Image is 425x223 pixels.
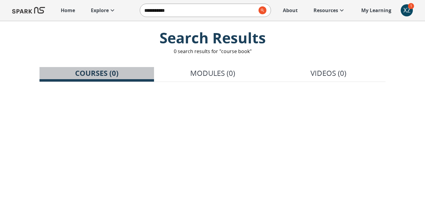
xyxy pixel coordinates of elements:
p: My Learning [361,7,391,14]
a: Resources [310,4,348,17]
a: My Learning [358,4,395,17]
p: Courses (0) [75,68,118,79]
a: Home [58,4,78,17]
a: Explore [88,4,119,17]
p: Search Results [100,28,325,48]
div: XZ [401,4,413,16]
span: 1 [408,3,414,9]
button: search [256,4,266,17]
p: Resources [314,7,338,14]
p: Home [61,7,75,14]
img: Logo of SPARK at Stanford [12,3,45,18]
p: About [283,7,298,14]
p: Modules (0) [190,68,235,79]
button: account of current user [401,4,413,16]
a: About [280,4,301,17]
p: Videos (0) [310,68,346,79]
p: Explore [91,7,109,14]
p: 0 search results for "course book" [174,48,252,55]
